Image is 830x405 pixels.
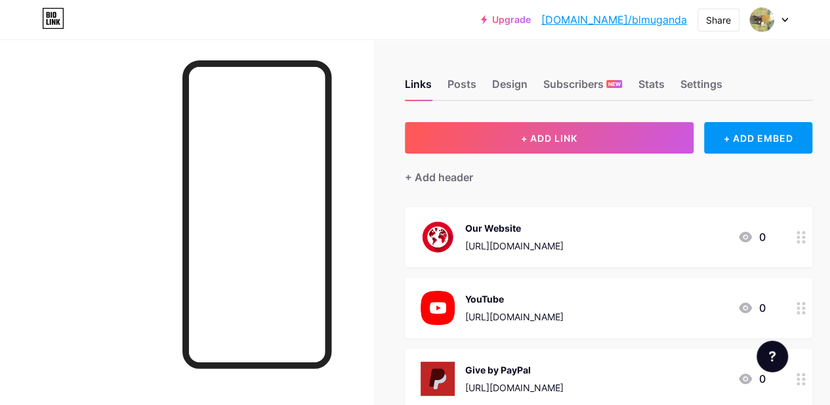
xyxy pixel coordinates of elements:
[447,76,476,100] div: Posts
[680,76,722,100] div: Settings
[737,229,765,245] div: 0
[481,14,531,25] a: Upgrade
[465,363,564,377] div: Give by PayPal
[638,76,664,100] div: Stats
[421,291,455,325] img: YouTube
[737,371,765,387] div: 0
[465,221,564,235] div: Our Website
[465,381,564,394] div: [URL][DOMAIN_NAME]
[737,300,765,316] div: 0
[543,76,622,100] div: Subscribers
[405,122,694,154] button: + ADD LINK
[465,292,564,306] div: YouTube
[704,122,812,154] div: + ADD EMBED
[421,220,455,254] img: Our Website
[541,12,687,28] a: [DOMAIN_NAME]/blmuganda
[521,133,577,144] span: + ADD LINK
[465,239,564,253] div: [URL][DOMAIN_NAME]
[405,76,432,100] div: Links
[405,169,473,185] div: + Add header
[749,7,774,32] img: Walusimbi Vicent
[706,13,731,27] div: Share
[421,362,455,396] img: Give by PayPal
[465,310,564,324] div: [URL][DOMAIN_NAME]
[608,80,621,88] span: NEW
[492,76,528,100] div: Design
